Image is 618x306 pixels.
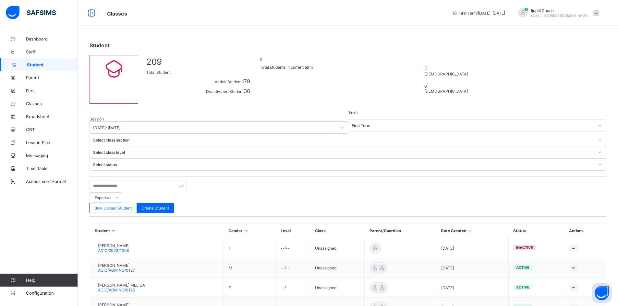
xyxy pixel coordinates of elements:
span: Deactivated Student [206,89,244,94]
img: safsims [6,6,56,19]
span: session/term information [452,11,505,16]
span: Active Student [215,79,242,84]
span: Classes [107,10,127,17]
th: Parent/Guardian [365,223,436,238]
th: Student [90,223,224,238]
td: [DATE] [436,258,508,278]
div: First Term [352,123,595,128]
span: [PERSON_NAME] MELIGA [98,283,145,288]
span: Create Student [141,206,169,210]
div: [DATE]-[DATE] [93,125,120,130]
th: Level [276,223,310,238]
span: Help [26,278,78,283]
span: Total students in current term [260,65,364,70]
div: Select status [93,162,594,167]
span: Student [90,42,110,49]
th: Status [508,223,564,238]
span: Student [27,62,78,67]
th: Class [310,223,365,238]
span: Lesson Plan [26,140,78,145]
span: ACIC/ADM NO/0127 [98,268,135,273]
span: Export as [95,195,111,200]
span: [DEMOGRAPHIC_DATA] [424,72,471,76]
span: Ijuptil Dauda [531,8,588,13]
td: M [224,258,276,278]
span: Dashboard [26,36,78,41]
td: --/-- [276,278,310,298]
span: 30 [244,88,250,94]
span: [EMAIL_ADDRESS][DOMAIN_NAME] [531,14,588,17]
div: Select class level [93,150,594,155]
span: ACIC/2023/1000 [98,248,129,253]
td: --/-- [276,238,310,258]
span: Session [90,117,104,121]
span: CBT [26,127,78,132]
td: [DATE] [436,278,508,298]
span: active [516,285,529,289]
span: active [516,265,529,270]
i: Sort in Ascending Order [467,228,473,233]
span: Classes [26,101,78,106]
div: Total Student [145,68,252,76]
div: Ijuptil Dauda [512,8,602,18]
i: Sort in Ascending Order [243,228,249,233]
span: Time Table [26,166,78,171]
button: Open asap [592,283,612,303]
td: Unassigned [310,258,365,278]
span: Staff [26,49,78,54]
th: Gender [224,223,276,238]
div: Select class section [93,138,594,142]
span: Bulk Upload Student [94,206,132,210]
span: inactive [516,245,533,250]
span: [DEMOGRAPHIC_DATA] [424,89,471,94]
span: 0 [424,84,471,89]
span: Parent [26,75,78,80]
td: [DATE] [436,238,508,258]
span: 179 [242,78,250,85]
span: ACIC/ADM NO/0126 [98,288,135,292]
span: Fees [26,88,78,93]
span: 0 [260,57,364,62]
td: --/-- [276,258,310,278]
span: Messaging [26,153,78,158]
span: Term [348,110,357,115]
span: 209 [146,57,250,67]
td: Unassigned [310,238,365,258]
span: [PERSON_NAME] [98,243,129,248]
td: F [224,278,276,298]
td: F [224,238,276,258]
th: Date Created [436,223,508,238]
span: Configuration [26,290,78,296]
span: Assessment Format [26,179,78,184]
span: 0 [424,65,471,72]
span: [PERSON_NAME] [98,263,135,268]
td: Unassigned [310,278,365,298]
i: Sort in Ascending Order [111,228,116,233]
span: Broadsheet [26,114,78,119]
th: Actions [564,223,606,238]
